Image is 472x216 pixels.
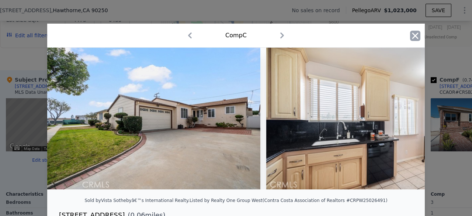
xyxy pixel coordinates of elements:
div: Listed by Realty One Group West (Contra Costa Association of Realtors #CRPW25026491) [190,198,388,203]
div: Sold by Vista Sothebyâ€™s International Realty . [84,198,189,203]
img: Property Img [47,48,260,189]
div: Comp C [225,31,247,40]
